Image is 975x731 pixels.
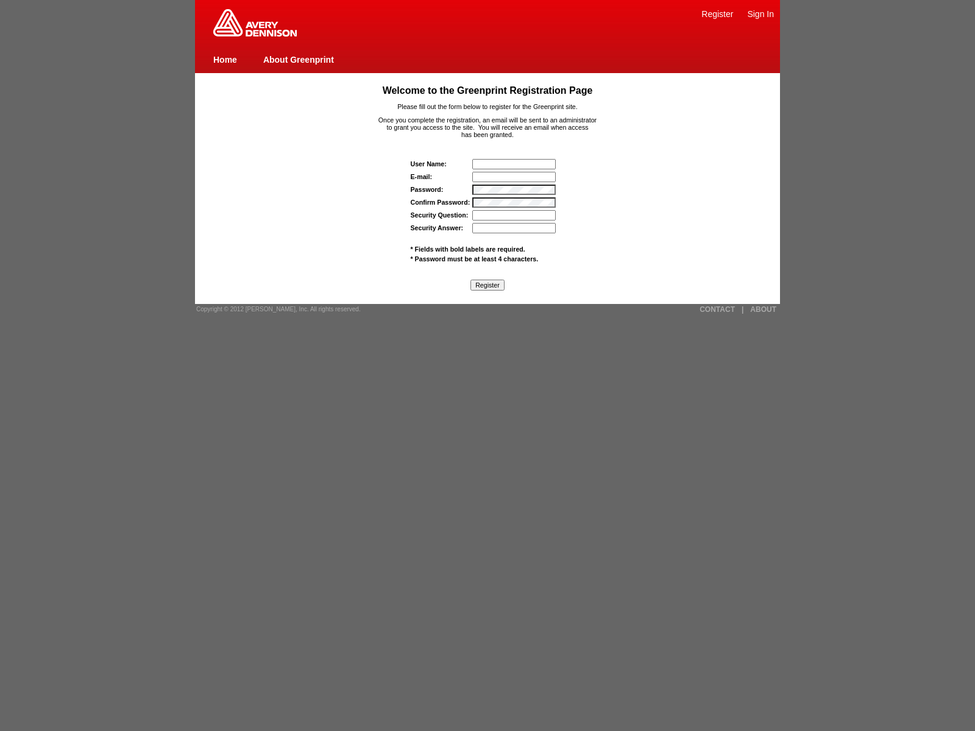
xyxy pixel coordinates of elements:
[411,224,464,231] label: Security Answer:
[196,306,361,313] span: Copyright © 2012 [PERSON_NAME], Inc. All rights reserved.
[411,199,470,206] label: Confirm Password:
[263,55,334,65] a: About Greenprint
[213,9,297,37] img: Home
[411,255,539,263] span: * Password must be at least 4 characters.
[411,173,433,180] label: E-mail:
[411,211,469,219] label: Security Question:
[411,160,447,168] strong: User Name:
[701,9,733,19] a: Register
[742,305,743,314] a: |
[213,55,237,65] a: Home
[700,305,735,314] a: CONTACT
[411,186,444,193] label: Password:
[219,116,757,138] p: Once you complete the registration, an email will be sent to an administrator to grant you access...
[213,30,297,38] a: Greenprint
[219,85,757,96] h1: Welcome to the Greenprint Registration Page
[750,305,776,314] a: ABOUT
[219,103,757,110] p: Please fill out the form below to register for the Greenprint site.
[411,245,525,253] span: * Fields with bold labels are required.
[470,280,505,291] input: Register
[747,9,774,19] a: Sign In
